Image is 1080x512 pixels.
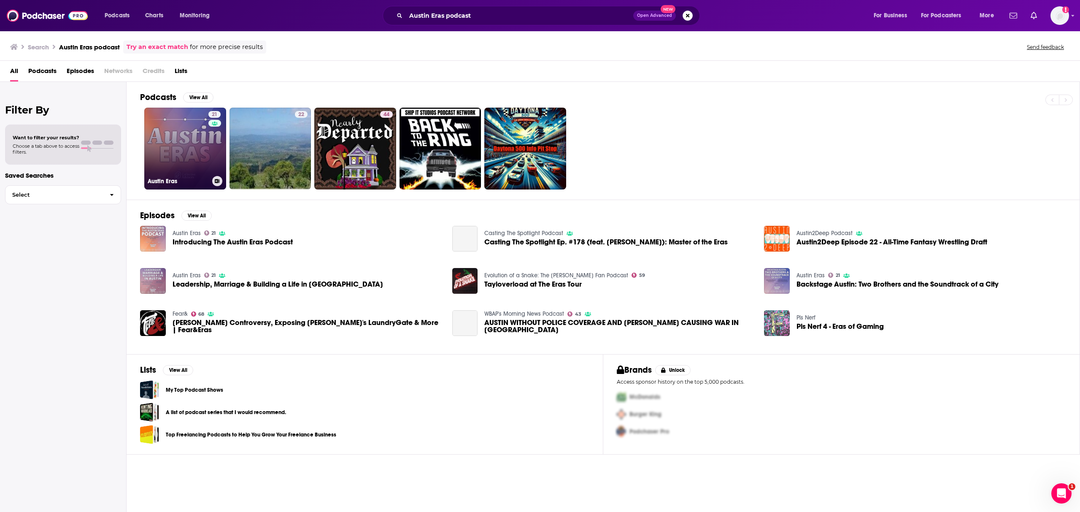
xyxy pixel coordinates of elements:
[183,92,213,103] button: View All
[1024,43,1066,51] button: Send feedback
[127,42,188,52] a: Try an exact match
[148,178,209,185] h3: Austin Eras
[140,92,213,103] a: PodcastsView All
[484,230,563,237] a: Casting The Spotlight Podcast
[140,425,159,444] a: Top Freelancing Podcasts to Help You Grow Your Freelance Business
[145,10,163,22] span: Charts
[204,230,216,236] a: 21
[140,268,166,294] img: Leadership, Marriage & Building a Life in Austin
[175,64,187,81] a: Lists
[173,281,383,288] span: Leadership, Marriage & Building a Life in [GEOGRAPHIC_DATA]
[180,10,210,22] span: Monitoring
[796,272,825,279] a: Austin Eras
[5,171,121,179] p: Saved Searches
[380,111,393,118] a: 44
[484,238,728,246] a: Casting The Spotlight Ep. #178 (feat. Austin Weber, III): Master of the Eras
[140,365,156,375] h2: Lists
[166,408,286,417] a: A list of podcast series that I would recommend.
[140,92,176,103] h2: Podcasts
[629,428,669,435] span: Podchaser Pro
[836,274,840,277] span: 21
[613,406,629,423] img: Second Pro Logo
[484,319,754,333] span: AUSTIN WITHOUT POLICE COVERAGE AND [PERSON_NAME] CAUSING WAR IN [GEOGRAPHIC_DATA]
[575,312,581,316] span: 43
[104,64,132,81] span: Networks
[144,108,226,190] a: 21Austin Eras
[140,310,166,336] img: Taylor Swift Controversy, Exposing Fuslie's LaundryGate & More | Fear&Eras
[613,423,629,440] img: Third Pro Logo
[655,365,691,375] button: Unlock
[13,135,79,141] span: Want to filter your results?
[764,310,790,336] img: Pls Nerf 4 - Eras of Gaming
[229,108,311,190] a: 22
[629,393,660,401] span: McDonalds
[173,238,293,246] span: Introducing The Austin Eras Podcast
[1050,6,1069,25] button: Show profile menu
[1027,8,1040,23] a: Show notifications dropdown
[140,365,193,375] a: ListsView All
[1050,6,1069,25] span: Logged in as hopeksander1
[211,231,216,235] span: 21
[383,111,389,119] span: 44
[211,274,216,277] span: 21
[208,111,221,118] a: 21
[921,10,961,22] span: For Podcasters
[617,379,1066,385] p: Access sponsor history on the top 5,000 podcasts.
[174,9,221,22] button: open menu
[140,380,159,399] span: My Top Podcast Shows
[484,281,582,288] a: Tayloverload at The Eras Tour
[5,185,121,204] button: Select
[181,211,212,221] button: View All
[796,238,987,246] a: Austin2Deep Episode 22 - All-Time Fantasy Wrestling Draft
[173,319,442,333] a: Taylor Swift Controversy, Exposing Fuslie's LaundryGate & More | Fear&Eras
[874,10,907,22] span: For Business
[7,8,88,24] img: Podchaser - Follow, Share and Rate Podcasts
[484,310,564,317] a: WBAP's Morning News Podcast
[173,310,188,317] a: Fear&
[163,365,193,375] button: View All
[567,312,581,317] a: 43
[1051,483,1072,504] iframe: Intercom live chat
[314,108,396,190] a: 44
[452,268,478,294] img: Tayloverload at The Eras Tour
[173,272,201,279] a: Austin Eras
[452,310,478,336] a: AUSTIN WITHOUT POLICE COVERAGE AND TAYLOR SWIFT CAUSING WAR IN ASIA
[204,273,216,278] a: 21
[105,10,130,22] span: Podcasts
[191,312,205,317] a: 68
[484,319,754,333] a: AUSTIN WITHOUT POLICE COVERAGE AND TAYLOR SWIFT CAUSING WAR IN ASIA
[391,6,708,25] div: Search podcasts, credits, & more...
[67,64,94,81] a: Episodes
[633,11,676,21] button: Open AdvancedNew
[764,226,790,252] a: Austin2Deep Episode 22 - All-Time Fantasy Wrestling Draft
[10,64,18,81] a: All
[59,43,120,51] h3: Austin Eras podcast
[764,268,790,294] img: Backstage Austin: Two Brothers and the Soundtrack of a City
[796,323,884,330] a: Pls Nerf 4 - Eras of Gaming
[1069,483,1075,490] span: 1
[140,403,159,422] a: A list of podcast series that I would recommend.
[452,226,478,252] a: Casting The Spotlight Ep. #178 (feat. Austin Weber, III): Master of the Eras
[190,42,263,52] span: for more precise results
[5,104,121,116] h2: Filter By
[212,111,217,119] span: 21
[198,312,204,316] span: 68
[796,281,999,288] a: Backstage Austin: Two Brothers and the Soundtrack of a City
[28,43,49,51] h3: Search
[173,319,442,333] span: [PERSON_NAME] Controversy, Exposing [PERSON_NAME]'s LaundryGate & More | Fear&Eras
[406,9,633,22] input: Search podcasts, credits, & more...
[617,365,652,375] h2: Brands
[13,143,79,155] span: Choose a tab above to access filters.
[639,274,645,277] span: 59
[1062,6,1069,13] svg: Add a profile image
[140,226,166,252] img: Introducing The Austin Eras Podcast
